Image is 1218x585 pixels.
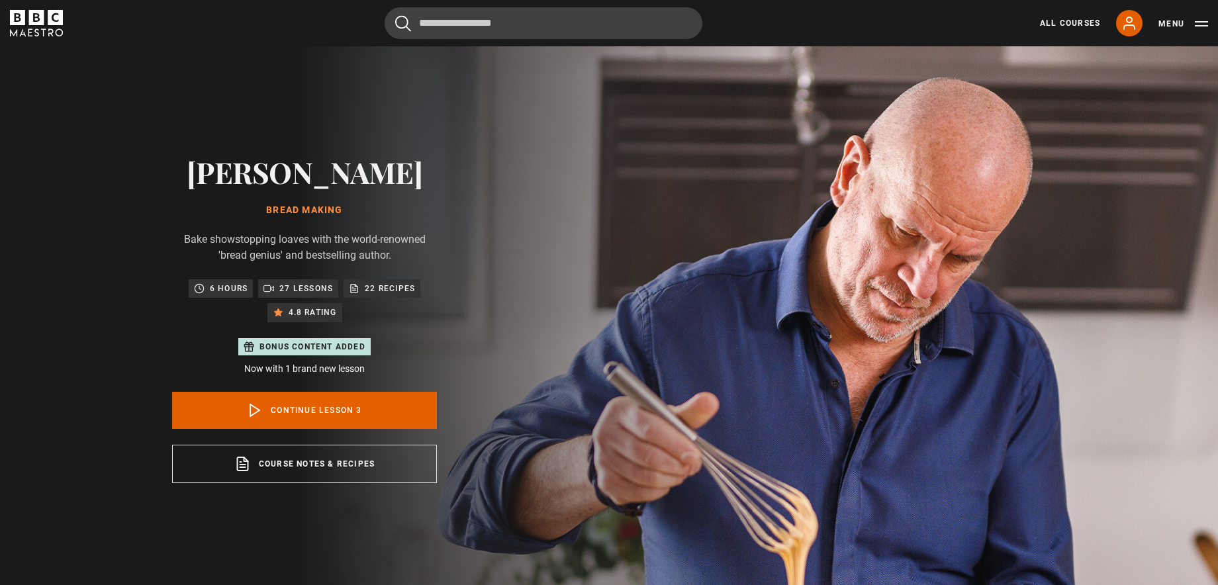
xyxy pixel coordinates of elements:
h1: Bread Making [172,205,437,216]
a: Continue lesson 3 [172,392,437,429]
p: 27 lessons [279,282,333,295]
button: Submit the search query [395,15,411,32]
p: Bake showstopping loaves with the world-renowned 'bread genius' and bestselling author. [172,232,437,263]
p: 4.8 rating [289,306,337,319]
a: Course notes & recipes [172,445,437,483]
h2: [PERSON_NAME] [172,155,437,189]
p: Bonus content added [259,341,365,353]
p: 22 recipes [365,282,415,295]
p: 6 hours [210,282,248,295]
input: Search [385,7,702,39]
button: Toggle navigation [1158,17,1208,30]
a: All Courses [1040,17,1100,29]
svg: BBC Maestro [10,10,63,36]
p: Now with 1 brand new lesson [172,362,437,376]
